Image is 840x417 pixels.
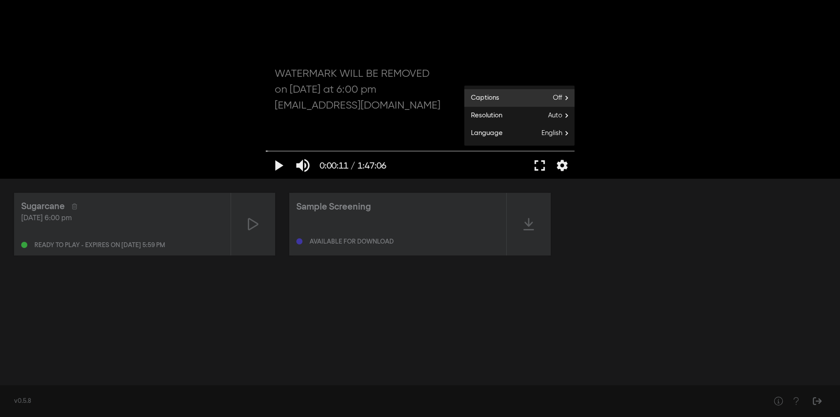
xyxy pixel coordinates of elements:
div: Available for download [310,239,394,245]
button: Mute [291,152,315,179]
span: Auto [548,109,575,122]
button: Sign Out [808,392,826,410]
div: v0.5.8 [14,397,752,406]
button: Captions [464,89,575,107]
button: Full screen [527,152,552,179]
button: Help [787,392,805,410]
span: Resolution [464,111,502,121]
div: Ready to play - expires on [DATE] 5:59 pm [34,242,165,248]
button: More settings [552,152,572,179]
button: 0:00:11 / 1:47:06 [315,152,391,179]
span: Off [553,91,575,105]
span: Language [464,128,503,139]
button: Resolution [464,107,575,124]
div: [DATE] 6:00 pm [21,213,224,224]
span: Captions [464,93,499,103]
span: English [541,127,575,140]
div: Sample Screening [296,200,371,214]
div: Sugarcane [21,200,65,213]
button: Help [769,392,787,410]
button: Play [266,152,291,179]
button: Language [464,124,575,142]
